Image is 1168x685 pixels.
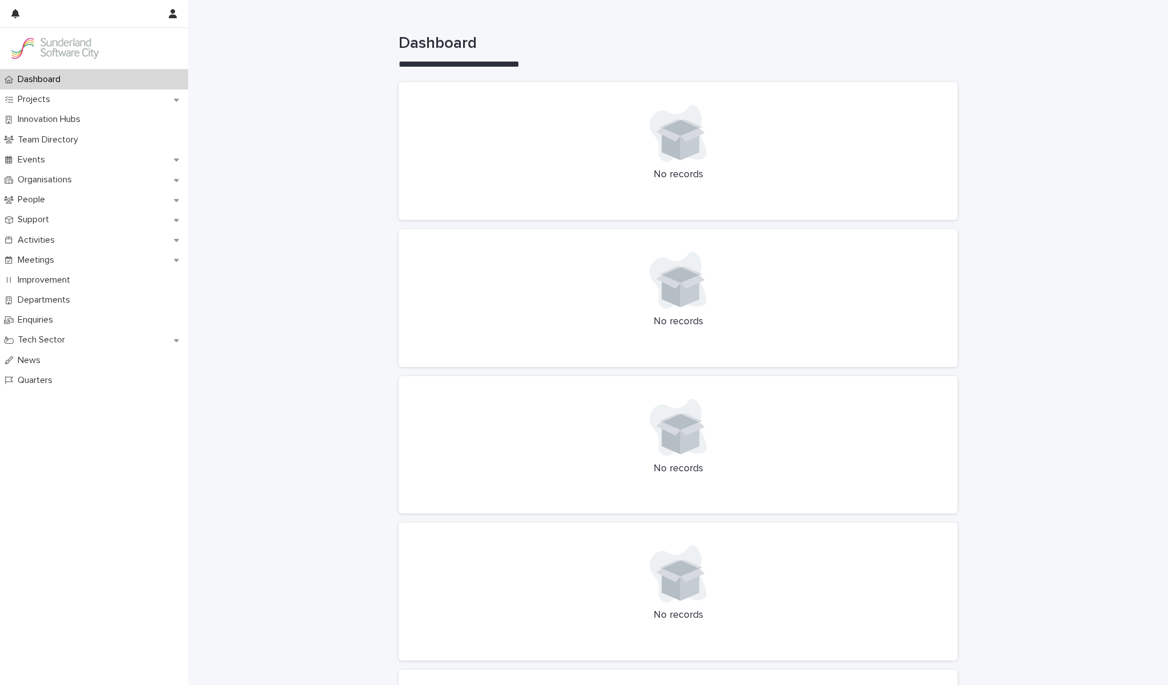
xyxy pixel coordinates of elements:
p: Organisations [13,174,81,185]
p: Innovation Hubs [13,114,90,125]
p: Team Directory [13,134,87,145]
p: No records [399,609,958,622]
p: Enquiries [13,315,62,325]
img: Kay6KQejSz2FjblR6DWv [9,37,100,60]
p: No records [399,169,958,181]
p: No records [399,463,958,475]
p: News [13,355,50,366]
p: Dashboard [13,74,70,85]
p: Meetings [13,255,63,266]
p: Events [13,154,54,165]
p: Support [13,214,58,225]
p: Activities [13,235,64,246]
h1: Dashboard [399,34,958,54]
p: Projects [13,94,59,105]
p: Quarters [13,375,62,386]
p: No records [399,316,958,328]
p: People [13,194,54,205]
p: Departments [13,295,79,305]
p: Improvement [13,275,79,286]
p: Tech Sector [13,335,74,345]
